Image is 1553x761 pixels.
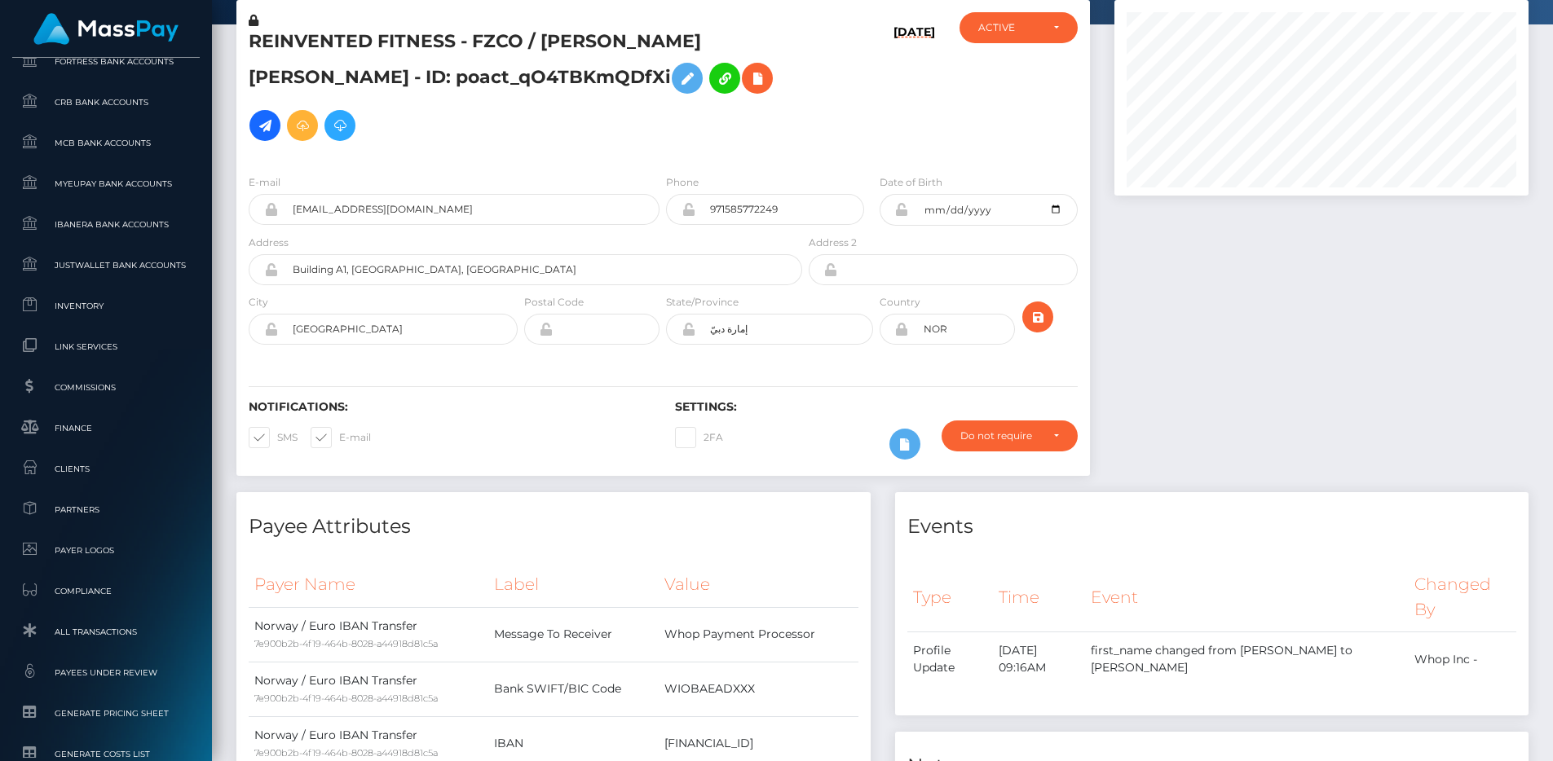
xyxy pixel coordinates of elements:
th: Time [993,562,1085,631]
span: CRB Bank Accounts [19,93,193,112]
a: MCB Bank Accounts [12,125,200,161]
td: [DATE] 09:16AM [993,632,1085,687]
label: Address 2 [809,235,857,250]
span: JustWallet Bank Accounts [19,256,193,275]
h5: REINVENTED FITNESS - FZCO / [PERSON_NAME] [PERSON_NAME] - ID: poact_qO4TBKmQDfXi [249,29,793,149]
h6: [DATE] [893,25,935,155]
span: Partners [19,500,193,519]
span: MyEUPay Bank Accounts [19,174,193,193]
th: Event [1085,562,1408,631]
label: City [249,295,268,310]
td: WIOBAEADXXX [659,662,858,716]
h4: Events [907,512,1517,541]
a: Fortress Bank Accounts [12,44,200,79]
a: All Transactions [12,614,200,649]
label: 2FA [675,427,723,448]
div: ACTIVE [978,21,1039,34]
a: Commissions [12,370,200,405]
h6: Notifications: [249,400,651,414]
label: SMS [249,427,298,448]
a: MyEUPay Bank Accounts [12,166,200,201]
small: 7e900b2b-4f19-464b-8028-a44918d81c5a [254,747,438,759]
span: MCB Bank Accounts [19,134,193,152]
a: Link Services [12,329,200,364]
div: Do not require [960,429,1039,442]
span: Ibanera Bank Accounts [19,215,193,234]
a: Ibanera Bank Accounts [12,207,200,242]
label: Postal Code [524,295,584,310]
span: Payees under Review [19,663,193,682]
span: Inventory [19,297,193,315]
small: 7e900b2b-4f19-464b-8028-a44918d81c5a [254,693,438,704]
th: Changed By [1409,562,1516,631]
th: Type [907,562,994,631]
span: All Transactions [19,622,193,641]
td: Bank SWIFT/BIC Code [488,662,659,716]
span: Compliance [19,582,193,600]
label: Country [880,295,920,310]
td: Whop Inc - [1409,632,1516,687]
small: 7e900b2b-4f19-464b-8028-a44918d81c5a [254,638,438,649]
h4: Payee Attributes [249,512,858,541]
label: E-mail [311,427,371,448]
td: Profile Update [907,632,994,687]
th: Label [488,562,659,607]
span: Generate Pricing Sheet [19,704,193,723]
label: State/Province [666,295,739,310]
td: Whop Payment Processor [659,607,858,662]
a: JustWallet Bank Accounts [12,248,200,283]
button: Do not require [942,420,1077,451]
span: Commissions [19,378,193,397]
a: Payer Logos [12,533,200,568]
a: Finance [12,411,200,446]
label: Address [249,235,289,250]
span: Payer Logos [19,541,193,560]
span: Finance [19,419,193,438]
span: Fortress Bank Accounts [19,52,193,71]
a: Generate Pricing Sheet [12,696,200,731]
a: Partners [12,492,200,527]
span: Clients [19,460,193,478]
th: Value [659,562,858,607]
a: Clients [12,451,200,486]
td: Norway / Euro IBAN Transfer [249,607,488,662]
button: ACTIVE [960,12,1077,43]
span: Link Services [19,337,193,356]
a: Initiate Payout [249,110,280,141]
img: MassPay Logo [33,13,179,45]
h6: Settings: [675,400,1077,414]
td: Norway / Euro IBAN Transfer [249,662,488,716]
label: Phone [666,175,699,190]
th: Payer Name [249,562,488,607]
a: CRB Bank Accounts [12,85,200,120]
a: Inventory [12,288,200,323]
a: Payees under Review [12,655,200,690]
td: Message To Receiver [488,607,659,662]
label: E-mail [249,175,280,190]
td: first_name changed from [PERSON_NAME] to [PERSON_NAME] [1085,632,1408,687]
label: Date of Birth [880,175,942,190]
a: Compliance [12,574,200,609]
